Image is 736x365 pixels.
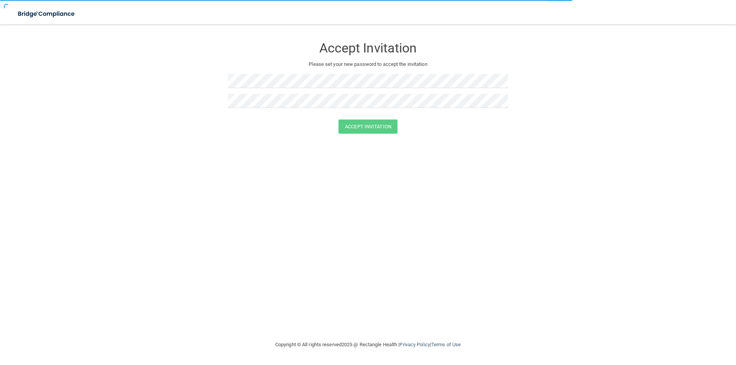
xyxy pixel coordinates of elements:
[11,6,82,22] img: bridge_compliance_login_screen.278c3ca4.svg
[399,342,430,347] a: Privacy Policy
[338,119,398,134] button: Accept Invitation
[228,332,508,357] div: Copyright © All rights reserved 2025 @ Rectangle Health | |
[431,342,461,347] a: Terms of Use
[234,60,502,69] p: Please set your new password to accept the invitation
[228,41,508,55] h3: Accept Invitation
